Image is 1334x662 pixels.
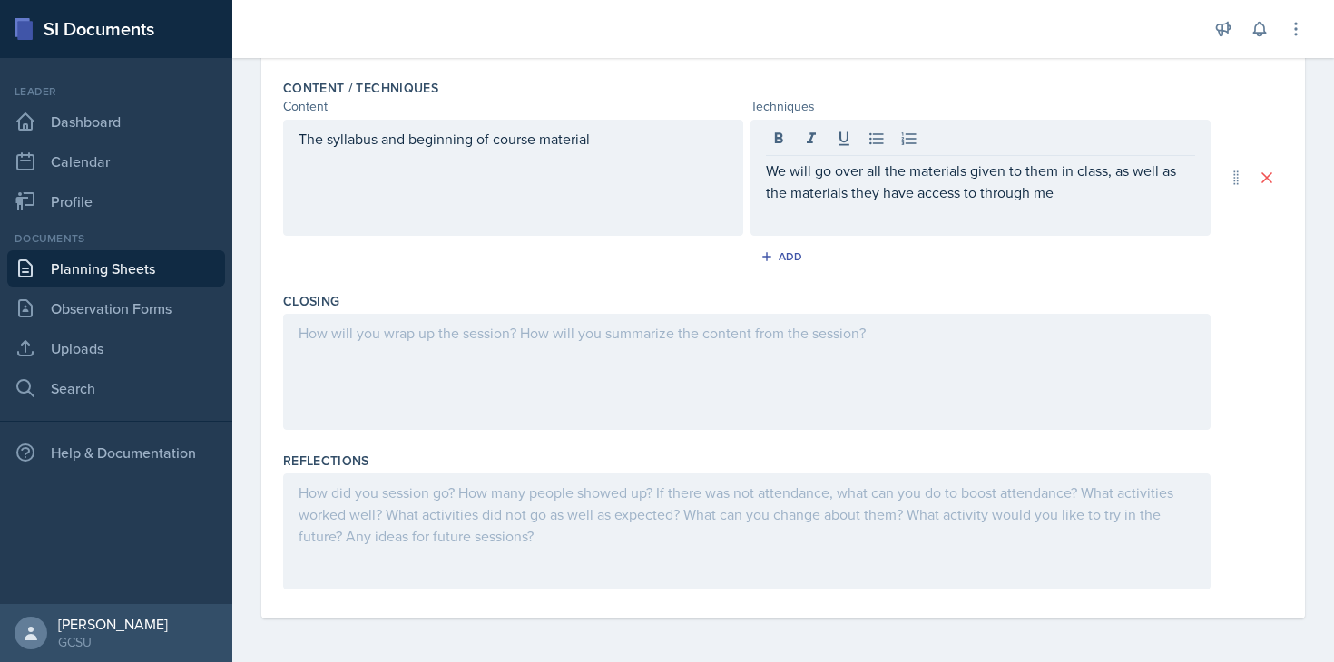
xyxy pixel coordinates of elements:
[7,250,225,287] a: Planning Sheets
[7,183,225,219] a: Profile
[7,434,225,471] div: Help & Documentation
[7,330,225,366] a: Uploads
[766,160,1195,203] p: We will go over all the materials given to them in class, as well as the materials they have acce...
[299,128,728,150] p: The syllabus and beginning of course material
[750,97,1211,116] div: Techniques
[283,97,743,116] div: Content
[7,103,225,140] a: Dashboard
[58,615,168,633] div: [PERSON_NAME]
[7,230,225,247] div: Documents
[7,143,225,180] a: Calendar
[283,452,369,470] label: Reflections
[283,292,339,310] label: Closing
[7,370,225,406] a: Search
[7,290,225,326] a: Observation Forms
[754,243,813,270] button: Add
[7,83,225,100] div: Leader
[764,249,803,264] div: Add
[283,79,438,97] label: Content / Techniques
[58,633,168,651] div: GCSU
